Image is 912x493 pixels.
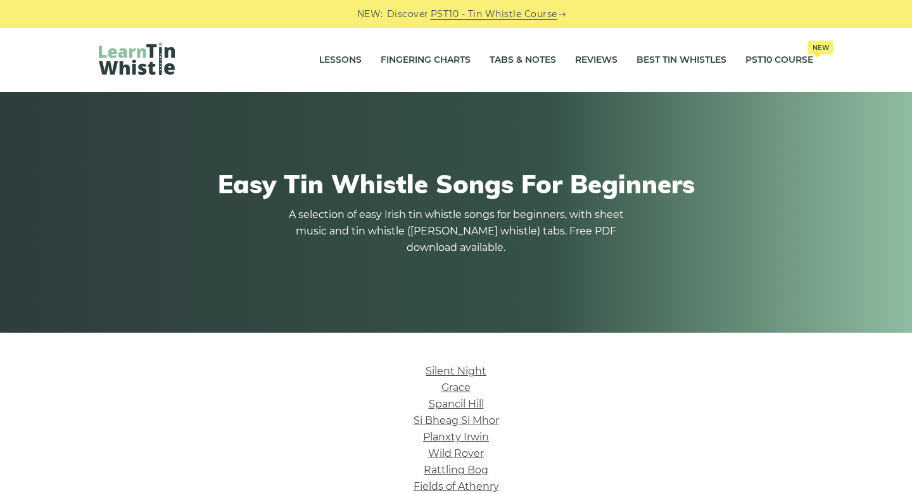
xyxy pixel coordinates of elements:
p: A selection of easy Irish tin whistle songs for beginners, with sheet music and tin whistle ([PER... [285,207,627,256]
h1: Easy Tin Whistle Songs For Beginners [99,169,813,199]
a: Silent Night [426,365,486,377]
a: Tabs & Notes [490,44,556,76]
a: Wild Rover [428,447,484,459]
a: Fingering Charts [381,44,471,76]
a: Rattling Bog [424,464,488,476]
a: Lessons [319,44,362,76]
a: Best Tin Whistles [636,44,726,76]
a: Planxty Irwin [423,431,489,443]
a: Reviews [575,44,617,76]
img: LearnTinWhistle.com [99,42,175,75]
a: Fields of Athenry [414,480,499,492]
a: PST10 CourseNew [745,44,813,76]
span: New [807,41,833,54]
a: Spancil Hill [429,398,484,410]
a: Grace [441,381,471,394]
a: Si­ Bheag Si­ Mhor [414,414,499,426]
